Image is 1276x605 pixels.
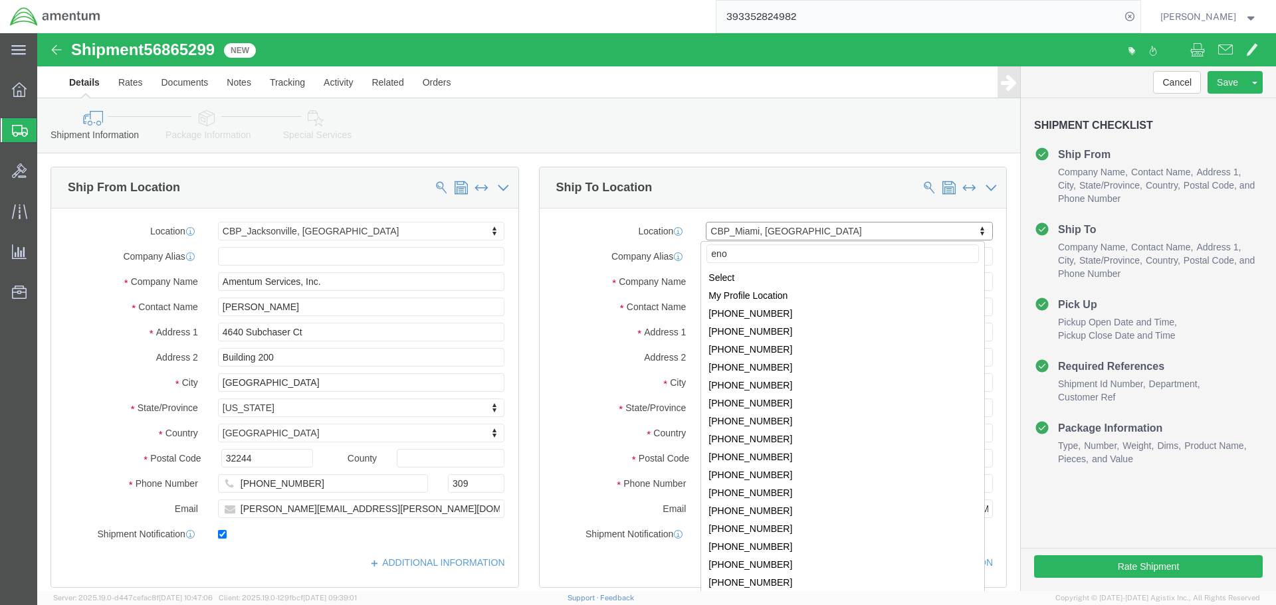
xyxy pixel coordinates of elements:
[53,594,213,602] span: Server: 2025.19.0-d447cefac8f
[303,594,357,602] span: [DATE] 09:39:01
[1055,592,1260,604] span: Copyright © [DATE]-[DATE] Agistix Inc., All Rights Reserved
[37,33,1276,591] iframe: FS Legacy Container
[1160,9,1258,25] button: [PERSON_NAME]
[600,594,634,602] a: Feedback
[568,594,601,602] a: Support
[1160,9,1236,24] span: Nick Riddle
[159,594,213,602] span: [DATE] 10:47:06
[219,594,357,602] span: Client: 2025.19.0-129fbcf
[9,7,101,27] img: logo
[716,1,1120,33] input: Search for shipment number, reference number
